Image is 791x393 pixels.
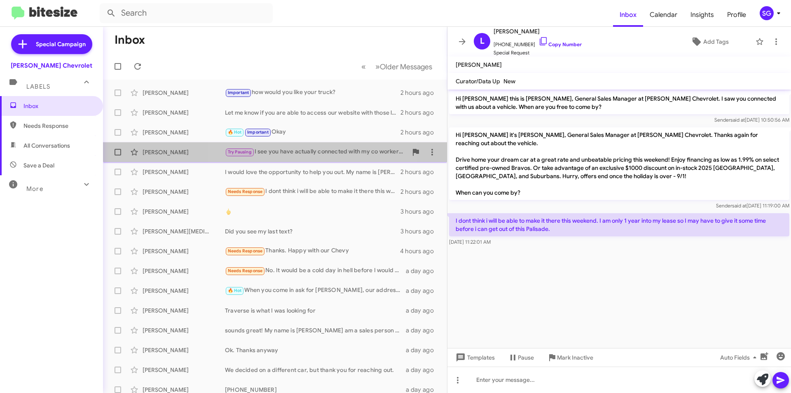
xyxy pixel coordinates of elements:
[400,128,440,136] div: 2 hours ago
[247,129,269,135] span: Important
[406,306,440,315] div: a day ago
[356,58,371,75] button: Previous
[228,90,249,95] span: Important
[143,247,225,255] div: [PERSON_NAME]
[456,78,500,85] span: Curator/Data Up
[400,188,440,196] div: 2 hours ago
[228,268,263,273] span: Needs Response
[143,207,225,216] div: [PERSON_NAME]
[753,6,782,20] button: SG
[26,83,50,90] span: Labels
[449,127,789,200] p: Hi [PERSON_NAME] it's [PERSON_NAME], General Sales Manager at [PERSON_NAME] Chevrolet. Thanks aga...
[23,102,94,110] span: Inbox
[447,350,501,365] button: Templates
[143,168,225,176] div: [PERSON_NAME]
[480,35,484,48] span: L
[501,350,541,365] button: Pause
[228,248,263,254] span: Needs Response
[494,49,582,57] span: Special Request
[143,108,225,117] div: [PERSON_NAME]
[538,41,582,47] a: Copy Number
[449,213,789,236] p: I dont think i will be able to make it there this weekend. I am only 1 year into my lease so I ma...
[143,267,225,275] div: [PERSON_NAME]
[643,3,684,27] a: Calendar
[143,306,225,315] div: [PERSON_NAME]
[143,346,225,354] div: [PERSON_NAME]
[716,202,789,209] span: Sender [DATE] 11:19:00 AM
[684,3,721,27] a: Insights
[11,34,92,54] a: Special Campaign
[228,149,252,155] span: Try Pausing
[23,161,54,169] span: Save a Deal
[703,34,729,49] span: Add Tags
[225,147,407,157] div: I see you have actually connected with my co worker [PERSON_NAME], She will be able to help you o...
[406,287,440,295] div: a day ago
[23,122,94,130] span: Needs Response
[225,108,400,117] div: Let me know if you are able to access our website with those links, I may have to text them off m...
[667,34,751,49] button: Add Tags
[143,227,225,235] div: [PERSON_NAME][MEDICAL_DATA]
[714,350,766,365] button: Auto Fields
[361,61,366,72] span: «
[26,185,43,193] span: More
[449,91,789,114] p: Hi [PERSON_NAME] this is [PERSON_NAME], General Sales Manager at [PERSON_NAME] Chevrolet. I saw y...
[449,239,491,245] span: [DATE] 11:22:01 AM
[143,366,225,374] div: [PERSON_NAME]
[400,108,440,117] div: 2 hours ago
[225,127,400,137] div: Okay
[503,78,515,85] span: New
[100,3,273,23] input: Search
[225,366,406,374] div: We decided on a different car, but thank you for reaching out.
[375,61,380,72] span: »
[225,326,406,334] div: sounds great! My name is [PERSON_NAME] am a sales person here at the dealership. My phone number ...
[400,207,440,216] div: 3 hours ago
[454,350,495,365] span: Templates
[613,3,643,27] a: Inbox
[225,168,400,176] div: I would love the opportunity to help you out. My name is [PERSON_NAME] am part of the sales team ...
[228,189,263,194] span: Needs Response
[225,266,406,275] div: No. It would be a cold day in hell before I would ever do business with you guys again
[400,247,440,255] div: 4 hours ago
[494,36,582,49] span: [PHONE_NUMBER]
[143,188,225,196] div: [PERSON_NAME]
[557,350,593,365] span: Mark Inactive
[11,61,92,70] div: [PERSON_NAME] Chevrolet
[23,141,70,150] span: All Conversations
[380,62,432,71] span: Older Messages
[228,129,242,135] span: 🔥 Hot
[406,366,440,374] div: a day ago
[143,89,225,97] div: [PERSON_NAME]
[400,89,440,97] div: 2 hours ago
[225,227,400,235] div: Did you see my last text?
[225,187,400,196] div: I dont think i will be able to make it there this weekend. I am only 1 year into my lease so I ma...
[518,350,534,365] span: Pause
[714,117,789,123] span: Sender [DATE] 10:50:56 AM
[36,40,86,48] span: Special Campaign
[143,326,225,334] div: [PERSON_NAME]
[494,26,582,36] span: [PERSON_NAME]
[760,6,774,20] div: SG
[225,346,406,354] div: Ok. Thanks anyway
[721,3,753,27] a: Profile
[406,267,440,275] div: a day ago
[143,148,225,156] div: [PERSON_NAME]
[357,58,437,75] nav: Page navigation example
[143,287,225,295] div: [PERSON_NAME]
[225,207,400,216] div: 🖕
[115,33,145,47] h1: Inbox
[406,326,440,334] div: a day ago
[225,286,406,295] div: When you come in ask for [PERSON_NAME], our address is [STREET_ADDRESS]
[406,346,440,354] div: a day ago
[720,350,760,365] span: Auto Fields
[400,168,440,176] div: 2 hours ago
[225,306,406,315] div: Traverse is what I was looking for
[732,202,747,209] span: said at
[225,88,400,97] div: how would you like your truck?
[541,350,600,365] button: Mark Inactive
[400,227,440,235] div: 3 hours ago
[225,246,400,256] div: Thanks. Happy with our Chevy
